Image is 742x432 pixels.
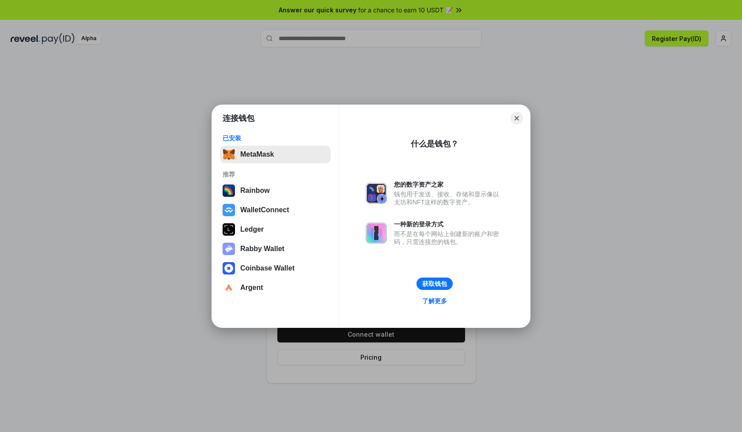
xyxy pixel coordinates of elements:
[223,113,254,124] h1: 连接钱包
[411,139,458,149] div: 什么是钱包？
[394,190,503,206] div: 钱包用于发送、接收、存储和显示像以太坊和NFT这样的数字资产。
[220,279,331,297] button: Argent
[223,204,235,216] img: svg+xml,%3Csvg%20width%3D%2228%22%20height%3D%2228%22%20viewBox%3D%220%200%2028%2028%22%20fill%3D...
[240,206,289,214] div: WalletConnect
[394,230,503,246] div: 而不是在每个网站上创建新的账户和密码，只需连接您的钱包。
[240,264,295,272] div: Coinbase Wallet
[220,221,331,238] button: Ledger
[223,243,235,255] img: svg+xml,%3Csvg%20xmlns%3D%22http%3A%2F%2Fwww.w3.org%2F2000%2Fsvg%22%20fill%3D%22none%22%20viewBox...
[511,112,523,124] button: Close
[240,225,264,233] div: Ledger
[366,183,387,204] img: svg+xml,%3Csvg%20xmlns%3D%22http%3A%2F%2Fwww.w3.org%2F2000%2Fsvg%22%20fill%3D%22none%22%20viewBox...
[240,245,284,253] div: Rabby Wallet
[422,297,447,305] div: 了解更多
[223,170,328,178] div: 推荐
[220,146,331,163] button: MetaMask
[223,184,235,197] img: svg+xml,%3Csvg%20width%3D%22120%22%20height%3D%22120%22%20viewBox%3D%220%200%20120%20120%22%20fil...
[220,182,331,199] button: Rainbow
[394,220,503,228] div: 一种新的登录方式
[240,284,263,292] div: Argent
[422,280,447,288] div: 获取钱包
[223,262,235,274] img: svg+xml,%3Csvg%20width%3D%2228%22%20height%3D%2228%22%20viewBox%3D%220%200%2028%2028%22%20fill%3D...
[220,259,331,277] button: Coinbase Wallet
[220,201,331,219] button: WalletConnect
[223,223,235,236] img: svg+xml,%3Csvg%20xmlns%3D%22http%3A%2F%2Fwww.w3.org%2F2000%2Fsvg%22%20width%3D%2228%22%20height%3...
[417,295,452,307] a: 了解更多
[416,278,453,290] button: 获取钱包
[223,134,328,142] div: 已安装
[220,240,331,258] button: Rabby Wallet
[394,180,503,188] div: 您的数字资产之家
[366,222,387,244] img: svg+xml,%3Csvg%20xmlns%3D%22http%3A%2F%2Fwww.w3.org%2F2000%2Fsvg%22%20fill%3D%22none%22%20viewBox...
[223,148,235,161] img: svg+xml,%3Csvg%20fill%3D%22none%22%20height%3D%2233%22%20viewBox%3D%220%200%2035%2033%22%20width%...
[240,150,274,158] div: MetaMask
[223,282,235,294] img: svg+xml,%3Csvg%20width%3D%2228%22%20height%3D%2228%22%20viewBox%3D%220%200%2028%2028%22%20fill%3D...
[240,187,270,195] div: Rainbow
